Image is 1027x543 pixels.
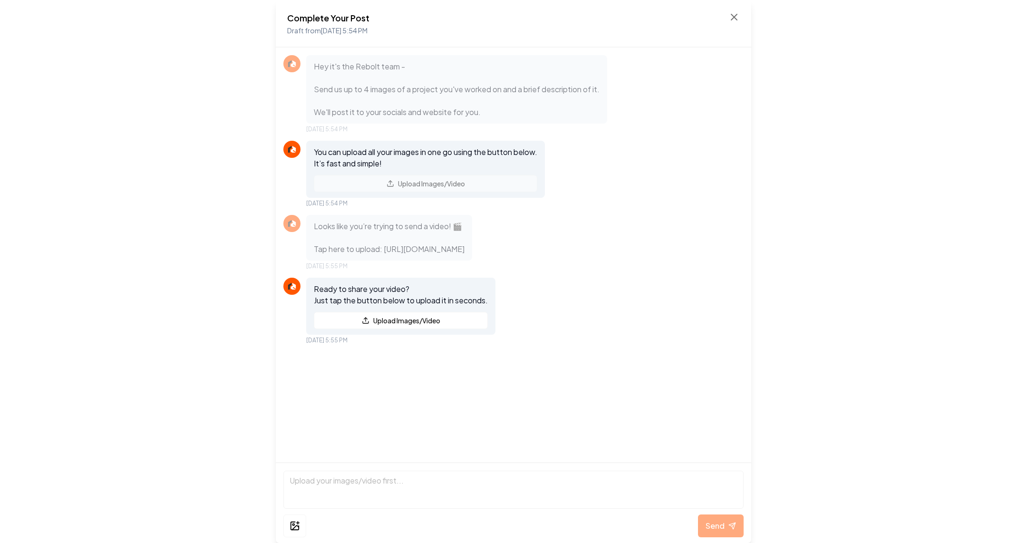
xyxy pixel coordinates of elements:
p: You can upload all your images in one go using the button below. It’s fast and simple! [314,146,537,169]
img: Rebolt Logo [286,58,298,69]
img: Rebolt Logo [286,144,298,155]
h2: Complete Your Post [287,11,369,25]
span: [DATE] 5:55 PM [306,337,348,344]
span: Draft from [DATE] 5:54 PM [287,26,368,35]
button: Upload Images/Video [314,312,488,329]
p: Ready to share your video? Just tap the button below to upload it in seconds. [314,283,488,306]
p: Hey it's the Rebolt team - Send us up to 4 images of a project you've worked on and a brief descr... [314,61,600,118]
span: [DATE] 5:54 PM [306,200,348,207]
p: Looks like you’re trying to send a video! 🎬 Tap here to upload: [URL][DOMAIN_NAME] [314,221,465,255]
img: Rebolt Logo [286,218,298,229]
span: [DATE] 5:55 PM [306,262,348,270]
span: [DATE] 5:54 PM [306,126,348,133]
img: Rebolt Logo [286,281,298,292]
